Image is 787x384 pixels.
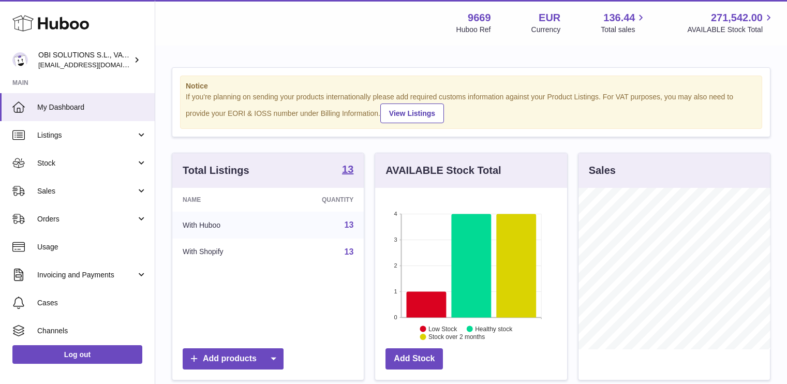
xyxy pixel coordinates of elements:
[475,325,513,332] text: Healthy stock
[37,102,147,112] span: My Dashboard
[345,220,354,229] a: 13
[589,164,616,178] h3: Sales
[394,288,397,294] text: 1
[385,348,443,370] a: Add Stock
[394,314,397,320] text: 0
[172,212,276,239] td: With Huboo
[687,11,775,35] a: 271,542.00 AVAILABLE Stock Total
[380,104,444,123] a: View Listings
[183,164,249,178] h3: Total Listings
[186,92,756,123] div: If you're planning on sending your products internationally please add required customs informati...
[37,158,136,168] span: Stock
[37,242,147,252] span: Usage
[468,11,491,25] strong: 9669
[37,298,147,308] span: Cases
[172,188,276,212] th: Name
[601,11,647,35] a: 136.44 Total sales
[394,262,397,269] text: 2
[603,11,635,25] span: 136.44
[37,326,147,336] span: Channels
[37,130,136,140] span: Listings
[456,25,491,35] div: Huboo Ref
[531,25,561,35] div: Currency
[428,333,485,341] text: Stock over 2 months
[601,25,647,35] span: Total sales
[711,11,763,25] span: 271,542.00
[276,188,364,212] th: Quantity
[183,348,284,370] a: Add products
[539,11,560,25] strong: EUR
[38,61,152,69] span: [EMAIL_ADDRESS][DOMAIN_NAME]
[345,247,354,256] a: 13
[172,239,276,265] td: With Shopify
[394,211,397,217] text: 4
[394,237,397,243] text: 3
[342,164,353,176] a: 13
[385,164,501,178] h3: AVAILABLE Stock Total
[12,345,142,364] a: Log out
[37,270,136,280] span: Invoicing and Payments
[687,25,775,35] span: AVAILABLE Stock Total
[37,186,136,196] span: Sales
[38,50,131,70] div: OBI SOLUTIONS S.L., VAT: B70911078
[37,214,136,224] span: Orders
[186,81,756,91] strong: Notice
[342,164,353,174] strong: 13
[12,52,28,68] img: hello@myobistore.com
[428,325,457,332] text: Low Stock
